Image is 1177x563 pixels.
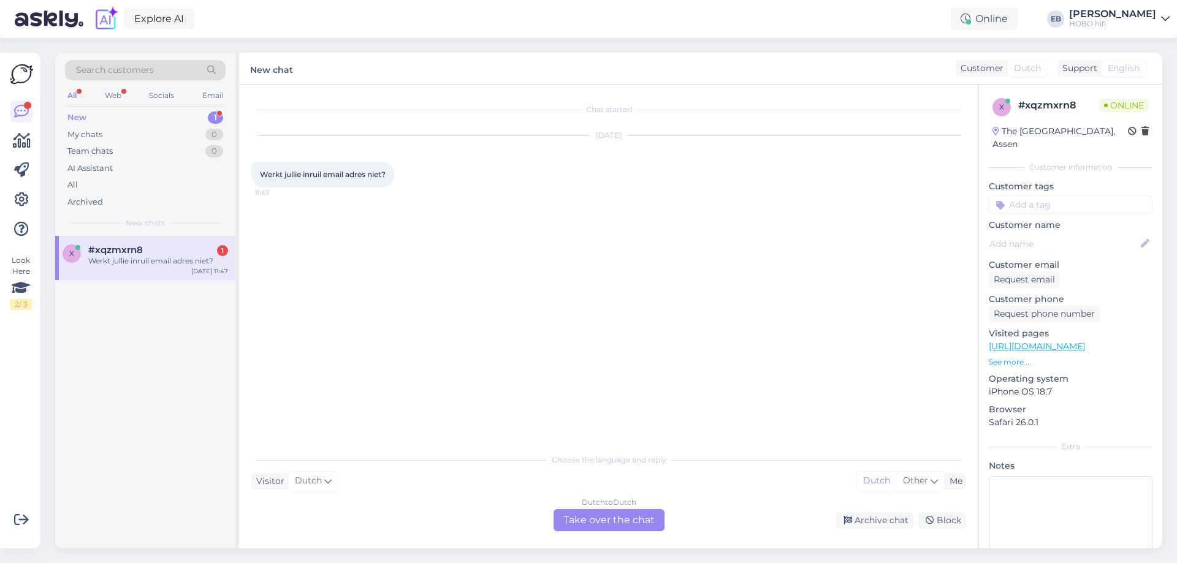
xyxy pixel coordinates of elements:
p: Customer name [989,219,1152,232]
input: Add name [989,237,1138,251]
span: Other [903,475,928,486]
span: 11:47 [255,188,301,197]
span: Online [1099,99,1149,112]
div: [DATE] 11:47 [191,266,228,276]
div: Request email [989,271,1060,288]
a: Explore AI [124,9,194,29]
div: Take over the chat [554,509,665,531]
p: Notes [989,459,1152,472]
div: Online [951,8,1018,30]
div: Visitor [251,475,284,488]
label: New chat [250,60,293,77]
div: Choose the language and reply [251,455,966,466]
div: The [GEOGRAPHIC_DATA], Assen [992,125,1128,151]
div: My chats [67,129,102,141]
div: # xqzmxrn8 [1018,98,1099,113]
span: New chats [126,217,165,229]
div: EB [1047,10,1064,28]
span: x [999,102,1004,111]
span: Dutch [295,474,322,488]
div: Customer information [989,162,1152,173]
div: AI Assistant [67,162,113,175]
div: 1 [217,245,228,256]
img: explore-ai [93,6,119,32]
div: Email [200,88,226,104]
div: 1 [208,111,223,124]
p: iPhone OS 18.7 [989,385,1152,398]
a: [URL][DOMAIN_NAME] [989,341,1085,352]
div: Block [918,512,966,529]
div: Archived [67,196,103,208]
div: Werkt jullie inruil email adres niet? [88,255,228,266]
div: Chat started [251,104,966,115]
div: Archive chat [836,512,913,529]
p: Safari 26.0.1 [989,416,1152,429]
input: Add a tag [989,195,1152,214]
div: Socials [147,88,177,104]
span: Search customers [76,64,154,77]
img: Askly Logo [10,62,33,86]
div: Dutch [857,472,896,490]
div: Request phone number [989,306,1100,322]
div: Extra [989,441,1152,452]
div: Web [102,88,124,104]
div: All [65,88,79,104]
div: [DATE] [251,130,966,141]
p: Customer tags [989,180,1152,193]
p: Browser [989,403,1152,416]
p: Customer email [989,259,1152,271]
div: 0 [205,129,223,141]
div: 2 / 3 [10,299,32,310]
div: HOBO hifi [1069,19,1156,29]
span: Werkt jullie inruil email adres niet? [260,170,386,179]
a: [PERSON_NAME]HOBO hifi [1069,9,1170,29]
div: Me [945,475,962,488]
div: Look Here [10,255,32,310]
span: #xqzmxrn8 [88,244,143,255]
span: English [1108,62,1140,75]
span: Dutch [1014,62,1041,75]
div: Support [1057,62,1097,75]
p: See more ... [989,357,1152,368]
div: New [67,111,86,124]
span: x [69,249,74,258]
div: All [67,179,78,191]
div: [PERSON_NAME] [1069,9,1156,19]
p: Operating system [989,372,1152,385]
p: Visited pages [989,327,1152,340]
p: Customer phone [989,293,1152,306]
div: Team chats [67,145,113,157]
div: Dutch to Dutch [582,497,636,508]
div: 0 [205,145,223,157]
div: Customer [956,62,1004,75]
